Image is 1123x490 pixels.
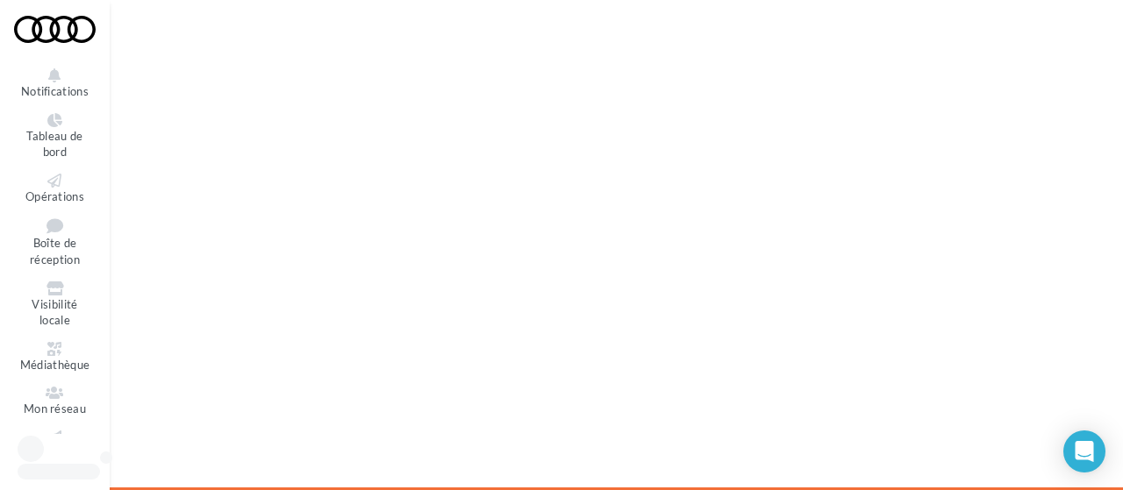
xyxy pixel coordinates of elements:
[30,237,80,267] span: Boîte de réception
[32,297,77,328] span: Visibilité locale
[26,129,82,160] span: Tableau de bord
[1063,430,1105,472] div: Open Intercom Messenger
[25,189,84,203] span: Opérations
[14,214,96,270] a: Boîte de réception
[14,382,96,420] a: Mon réseau
[14,427,96,465] a: Campagnes
[14,338,96,376] a: Médiathèque
[14,170,96,208] a: Opérations
[24,401,86,415] span: Mon réseau
[14,278,96,331] a: Visibilité locale
[14,65,96,103] button: Notifications
[20,358,90,372] span: Médiathèque
[21,84,89,98] span: Notifications
[14,110,96,163] a: Tableau de bord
